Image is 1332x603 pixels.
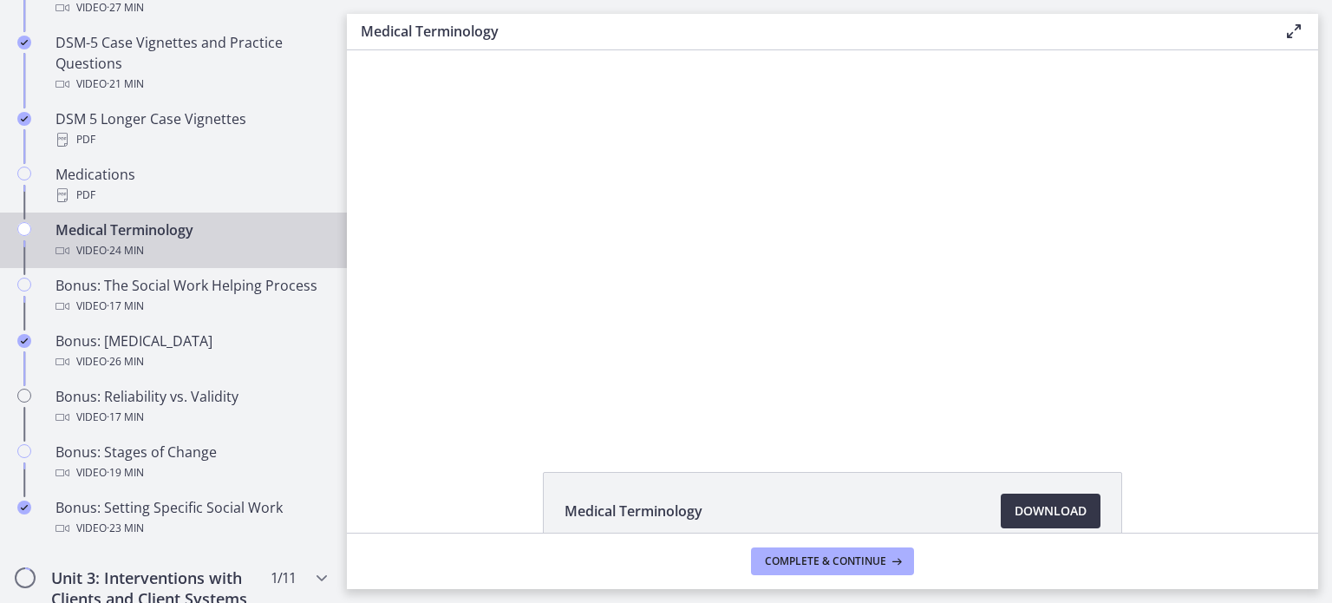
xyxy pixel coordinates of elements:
span: · 17 min [107,407,144,428]
div: DSM 5 Longer Case Vignettes [55,108,326,150]
div: PDF [55,129,326,150]
i: Completed [17,112,31,126]
div: Video [55,462,326,483]
span: Complete & continue [765,554,886,568]
span: · 24 min [107,240,144,261]
div: Video [55,74,326,95]
div: DSM-5 Case Vignettes and Practice Questions [55,32,326,95]
div: Bonus: Reliability vs. Validity [55,386,326,428]
div: Bonus: Setting Specific Social Work [55,497,326,539]
i: Completed [17,334,31,348]
div: Video [55,407,326,428]
div: Medical Terminology [55,220,326,261]
span: · 19 min [107,462,144,483]
a: Download [1001,494,1100,528]
div: Medications [55,164,326,206]
h3: Medical Terminology [361,21,1256,42]
div: PDF [55,185,326,206]
span: 1 / 11 [271,567,296,588]
button: Complete & continue [751,547,914,575]
i: Completed [17,36,31,49]
span: Download [1015,501,1087,521]
i: Completed [17,501,31,515]
span: Medical Terminology [565,501,702,521]
span: · 26 min [107,351,144,372]
div: Bonus: The Social Work Helping Process [55,275,326,317]
span: · 17 min [107,296,144,317]
div: Bonus: [MEDICAL_DATA] [55,331,326,372]
span: · 23 min [107,518,144,539]
div: Video [55,351,326,372]
div: Bonus: Stages of Change [55,442,326,483]
div: Video [55,240,326,261]
span: · 21 min [107,74,144,95]
div: Video [55,296,326,317]
iframe: Video Lesson [347,50,1318,432]
div: Video [55,518,326,539]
